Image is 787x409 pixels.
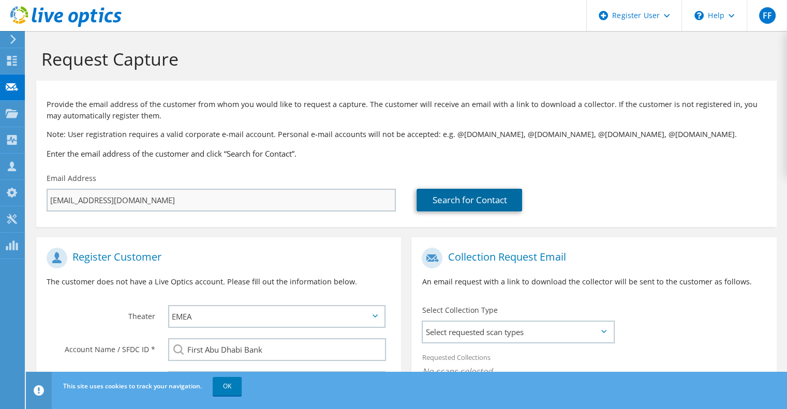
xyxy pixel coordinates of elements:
[423,322,613,342] span: Select requested scan types
[759,7,776,24] span: FF
[47,148,766,159] h3: Enter the email address of the customer and click “Search for Contact”.
[213,377,242,396] a: OK
[422,305,497,315] label: Select Collection Type
[47,129,766,140] p: Note: User registration requires a valid corporate e-mail account. Personal e-mail accounts will ...
[417,189,522,211] a: Search for Contact
[63,382,202,390] span: This site uses cookies to track your navigation.
[47,305,155,322] label: Theater
[47,338,155,355] label: Account Name / SFDC ID *
[47,276,391,287] p: The customer does not have a Live Optics account. Please fill out the information below.
[422,248,761,268] h1: Collection Request Email
[422,276,766,287] p: An email request with a link to download the collector will be sent to the customer as follows.
[47,173,96,184] label: Email Address
[422,366,766,377] span: No scans selected
[41,48,766,70] h1: Request Capture
[694,11,704,20] svg: \n
[411,346,776,385] div: Requested Collections
[47,248,385,268] h1: Register Customer
[47,99,766,122] p: Provide the email address of the customer from whom you would like to request a capture. The cust...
